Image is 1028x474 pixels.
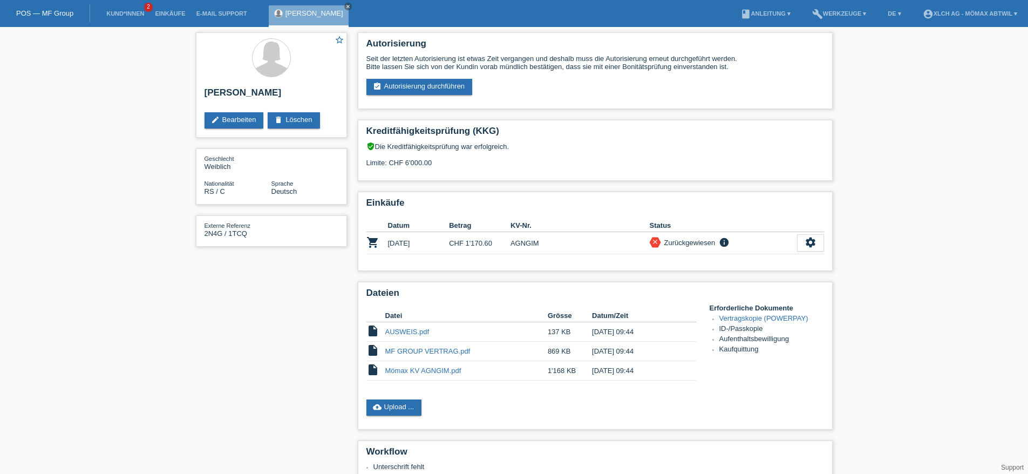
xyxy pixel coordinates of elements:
span: Nationalität [205,180,234,187]
i: cloud_upload [373,403,382,411]
span: Geschlecht [205,155,234,162]
span: Deutsch [271,187,297,195]
a: E-Mail Support [191,10,253,17]
li: Unterschrift fehlt [373,463,824,471]
td: [DATE] 09:44 [592,322,680,342]
div: 2N4G / 1TCQ [205,221,271,238]
a: editBearbeiten [205,112,264,128]
a: buildWerkzeuge ▾ [807,10,872,17]
li: ID-/Passkopie [719,324,824,335]
h2: [PERSON_NAME] [205,87,338,104]
i: assignment_turned_in [373,82,382,91]
h2: Autorisierung [366,38,824,55]
a: assignment_turned_inAutorisierung durchführen [366,79,473,95]
div: Weiblich [205,154,271,171]
a: AUSWEIS.pdf [385,328,430,336]
a: POS — MF Group [16,9,73,17]
th: Datum [388,219,450,232]
a: DE ▾ [882,10,906,17]
i: close [651,238,659,246]
a: bookAnleitung ▾ [735,10,796,17]
th: Grösse [548,309,592,322]
div: Seit der letzten Autorisierung ist etwas Zeit vergangen und deshalb muss die Autorisierung erneut... [366,55,824,71]
div: Die Kreditfähigkeitsprüfung war erfolgreich. Limite: CHF 6'000.00 [366,142,824,175]
a: Kund*innen [101,10,149,17]
i: build [812,9,823,19]
h2: Workflow [366,446,824,463]
i: verified_user [366,142,375,151]
td: [DATE] 09:44 [592,361,680,381]
a: star_border [335,35,344,46]
h2: Kreditfähigkeitsprüfung (KKG) [366,126,824,142]
a: Support [1001,464,1024,471]
i: account_circle [923,9,934,19]
i: insert_drive_file [366,363,379,376]
i: star_border [335,35,344,45]
th: Datum/Zeit [592,309,680,322]
h2: Einkäufe [366,198,824,214]
td: 1'168 KB [548,361,592,381]
i: insert_drive_file [366,344,379,357]
a: Einkäufe [149,10,190,17]
i: POSP00027211 [366,236,379,249]
a: deleteLöschen [268,112,319,128]
a: account_circleXLCH AG - Mömax Abtwil ▾ [917,10,1023,17]
span: Externe Referenz [205,222,251,229]
a: Mömax KV AGNGIM.pdf [385,367,461,375]
i: delete [274,116,283,124]
a: MF GROUP VERTRAG.pdf [385,347,471,355]
i: info [718,237,731,248]
td: [DATE] 09:44 [592,342,680,361]
span: Serbien / C / 24.06.1997 [205,187,225,195]
li: Aufenthaltsbewilligung [719,335,824,345]
i: settings [805,236,816,248]
a: Vertragskopie (POWERPAY) [719,314,808,322]
h4: Erforderliche Dokumente [710,304,824,312]
a: cloud_uploadUpload ... [366,399,422,416]
span: 2 [144,3,153,12]
i: insert_drive_file [366,324,379,337]
th: KV-Nr. [510,219,650,232]
li: Kaufquittung [719,345,824,355]
td: CHF 1'170.60 [449,232,510,254]
th: Datei [385,309,548,322]
td: AGNGIM [510,232,650,254]
i: close [345,4,351,9]
a: [PERSON_NAME] [285,9,343,17]
td: 137 KB [548,322,592,342]
td: 869 KB [548,342,592,361]
i: book [740,9,751,19]
th: Betrag [449,219,510,232]
i: edit [211,116,220,124]
td: [DATE] [388,232,450,254]
span: Sprache [271,180,294,187]
h2: Dateien [366,288,824,304]
th: Status [650,219,797,232]
a: close [344,3,352,10]
div: Zurückgewiesen [661,237,716,248]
